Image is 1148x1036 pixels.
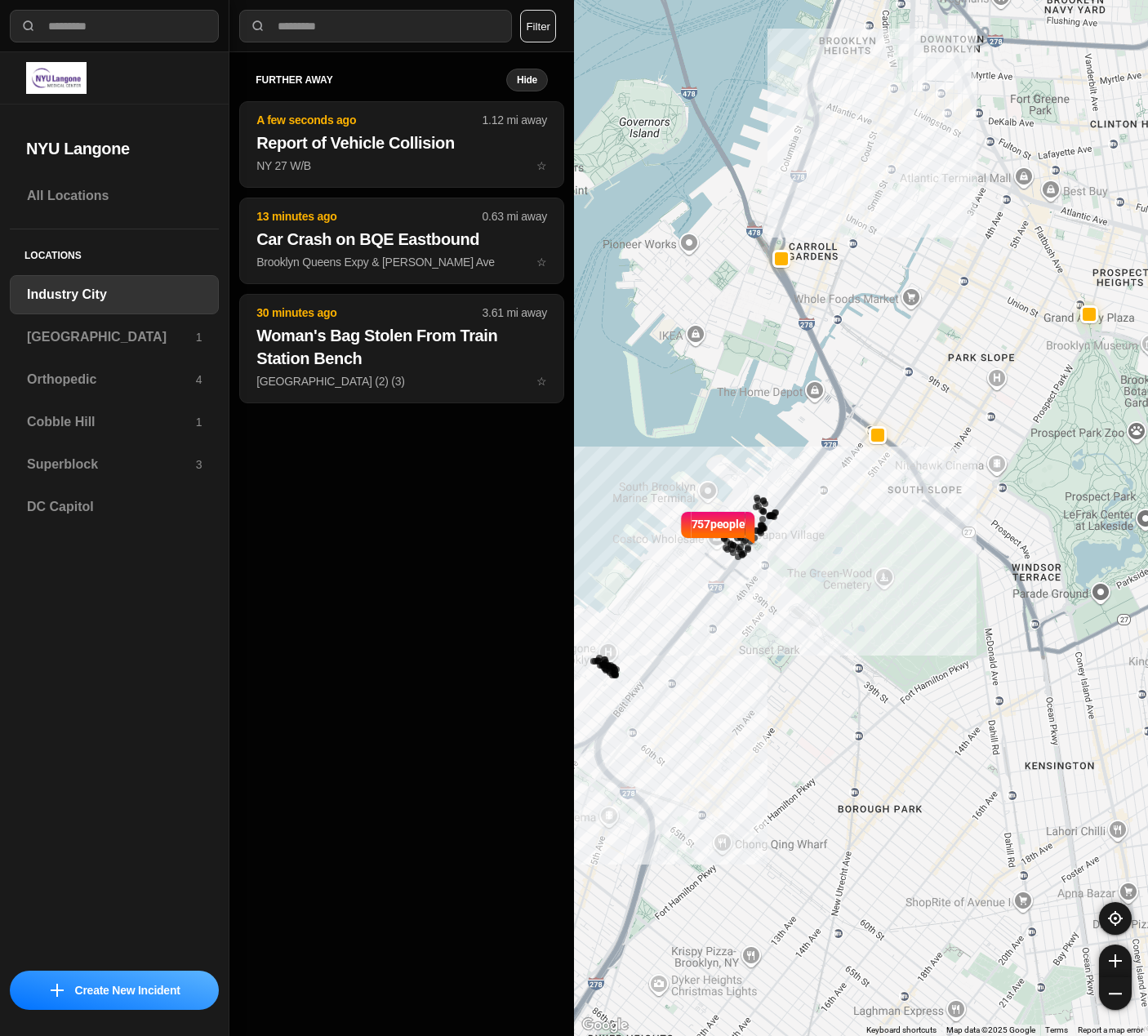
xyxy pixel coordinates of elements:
[517,73,537,87] small: Hide
[27,455,196,474] h3: Superblock
[256,373,547,389] p: [GEOGRAPHIC_DATA] (2) (3)
[10,176,219,216] a: All Locations
[691,516,745,552] p: 757 people
[483,112,547,128] p: 1.12 mi away
[536,159,547,172] span: star
[1099,945,1132,977] button: zoom-in
[256,73,506,87] h5: further away
[27,412,196,432] h3: Cobble Hill
[10,402,219,442] a: Cobble Hill1
[196,329,202,345] p: 1
[239,294,564,403] button: 30 minutes ago3.61 mi awayWoman's Bag Stolen From Train Station Bench[GEOGRAPHIC_DATA] (2) (3)star
[239,255,564,269] a: 13 minutes ago0.63 mi awayCar Crash on BQE EastboundBrooklyn Queens Expy & [PERSON_NAME] Avestar
[10,318,219,357] a: [GEOGRAPHIC_DATA]1
[578,1015,632,1036] img: Google
[536,256,547,269] span: star
[256,112,482,128] p: A few seconds ago
[256,254,547,270] p: Brooklyn Queens Expy & [PERSON_NAME] Ave
[1109,987,1122,1000] img: zoom-out
[10,487,219,527] a: DC Capitol
[946,1025,1035,1034] span: Map data ©2025 Google
[1099,977,1132,1010] button: zoom-out
[1109,954,1122,967] img: zoom-in
[27,327,196,347] h3: [GEOGRAPHIC_DATA]
[20,18,37,34] img: search
[506,69,548,91] button: Hide
[1078,1025,1143,1034] a: Report a map error
[866,1025,937,1036] button: Keyboard shortcuts
[256,208,482,225] p: 13 minutes ago
[239,101,564,188] button: A few seconds ago1.12 mi awayReport of Vehicle CollisionNY 27 W/Bstar
[10,275,219,314] a: Industry City
[256,324,547,370] h2: Woman's Bag Stolen From Train Station Bench
[483,208,547,225] p: 0.63 mi away
[1045,1025,1068,1034] a: Terms (opens in new tab)
[196,371,202,388] p: 4
[27,370,196,389] h3: Orthopedic
[27,285,202,305] h3: Industry City
[10,445,219,484] a: Superblock3
[10,971,219,1010] button: iconCreate New Incident
[239,198,564,284] button: 13 minutes ago0.63 mi awayCar Crash on BQE EastboundBrooklyn Queens Expy & [PERSON_NAME] Avestar
[679,509,691,545] img: notch
[239,158,564,172] a: A few seconds ago1.12 mi awayReport of Vehicle CollisionNY 27 W/Bstar
[250,18,266,34] img: search
[256,305,482,321] p: 30 minutes ago
[196,414,202,430] p: 1
[578,1015,632,1036] a: Open this area in Google Maps (opens a new window)
[256,131,547,154] h2: Report of Vehicle Collision
[27,186,202,206] h3: All Locations
[51,984,64,997] img: icon
[26,137,202,160] h2: NYU Langone
[536,375,547,388] span: star
[1108,911,1123,926] img: recenter
[520,10,556,42] button: Filter
[10,360,219,399] a: Orthopedic4
[27,497,202,517] h3: DC Capitol
[745,509,757,545] img: notch
[75,982,180,998] p: Create New Incident
[256,228,547,251] h2: Car Crash on BQE Eastbound
[256,158,547,174] p: NY 27 W/B
[196,456,202,473] p: 3
[26,62,87,94] img: logo
[10,229,219,275] h5: Locations
[239,374,564,388] a: 30 minutes ago3.61 mi awayWoman's Bag Stolen From Train Station Bench[GEOGRAPHIC_DATA] (2) (3)star
[1099,902,1132,935] button: recenter
[483,305,547,321] p: 3.61 mi away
